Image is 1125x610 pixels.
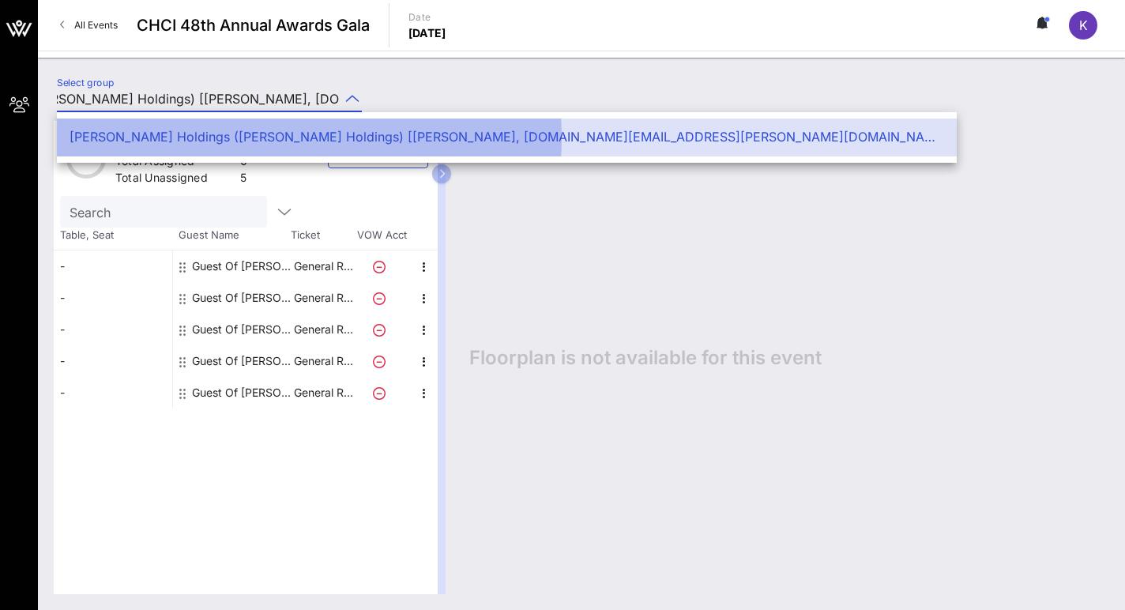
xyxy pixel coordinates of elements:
[1069,11,1097,40] div: K
[192,282,292,314] div: Guest Of Nielsen Holdings
[74,19,118,31] span: All Events
[54,228,172,243] span: Table, Seat
[51,13,127,38] a: All Events
[292,314,355,345] p: General R…
[354,228,409,243] span: VOW Acct
[172,228,291,243] span: Guest Name
[70,130,944,145] div: [PERSON_NAME] Holdings ([PERSON_NAME] Holdings) [[PERSON_NAME], [DOMAIN_NAME][EMAIL_ADDRESS][PERS...
[54,282,172,314] div: -
[54,377,172,409] div: -
[408,25,446,41] p: [DATE]
[291,228,354,243] span: Ticket
[192,250,292,282] div: Guest Of Nielsen Holdings
[192,377,292,409] div: Guest Of Nielsen Holdings
[408,9,446,25] p: Date
[57,77,114,88] label: Select group
[292,282,355,314] p: General R…
[1079,17,1088,33] span: K
[137,13,370,37] span: CHCI 48th Annual Awards Gala
[469,346,822,370] span: Floorplan is not available for this event
[292,345,355,377] p: General R…
[240,170,247,190] div: 5
[54,314,172,345] div: -
[240,153,247,173] div: 0
[54,345,172,377] div: -
[54,250,172,282] div: -
[115,170,234,190] div: Total Unassigned
[292,377,355,409] p: General R…
[192,314,292,345] div: Guest Of Nielsen Holdings
[192,345,292,377] div: Guest Of Nielsen Holdings
[292,250,355,282] p: General R…
[115,153,234,173] div: Total Assigned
